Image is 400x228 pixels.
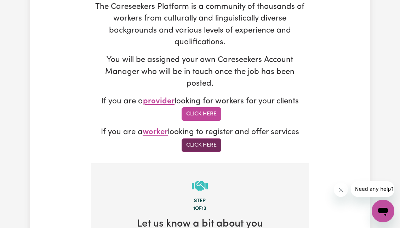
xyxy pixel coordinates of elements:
[91,126,309,152] p: If you are a looking to register and offer services
[334,183,348,197] iframe: Close message
[143,128,168,136] span: worker
[91,96,309,121] p: If you are a looking for workers for your clients
[143,97,175,106] span: provider
[91,54,309,90] p: You will be assigned your own Careseekers Account Manager who will be in touch once the job has b...
[182,107,221,121] a: Click Here
[102,197,298,205] div: Step
[182,138,221,152] a: Click Here
[102,205,298,213] div: 1 of 13
[372,200,394,222] iframe: Button to launch messaging window
[91,1,309,49] p: The Careseekers Platform is a community of thousands of workers from culturally and linguisticall...
[351,181,394,197] iframe: Message from company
